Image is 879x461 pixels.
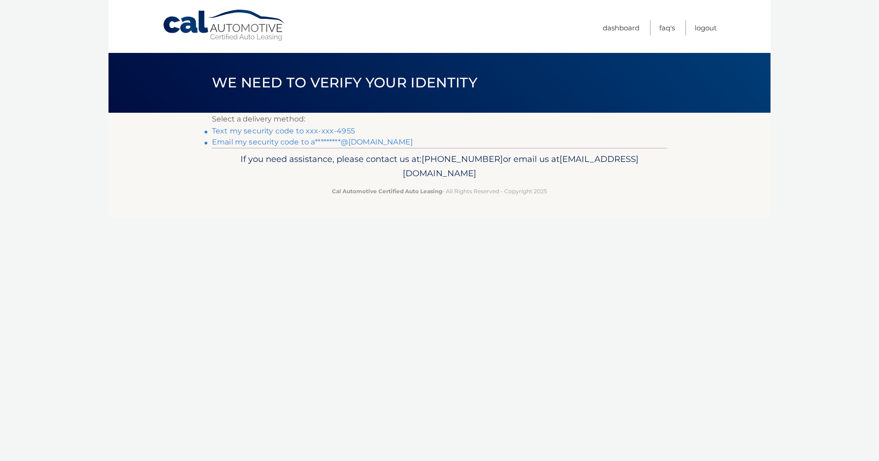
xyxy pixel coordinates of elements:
[422,154,503,164] span: [PHONE_NUMBER]
[218,186,661,196] p: - All Rights Reserved - Copyright 2025
[695,20,717,35] a: Logout
[212,74,477,91] span: We need to verify your identity
[212,127,355,135] a: Text my security code to xxx-xxx-4955
[659,20,675,35] a: FAQ's
[603,20,639,35] a: Dashboard
[218,152,661,181] p: If you need assistance, please contact us at: or email us at
[212,138,413,146] a: Email my security code to a*********@[DOMAIN_NAME]
[162,9,286,42] a: Cal Automotive
[212,113,667,126] p: Select a delivery method:
[332,188,442,195] strong: Cal Automotive Certified Auto Leasing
